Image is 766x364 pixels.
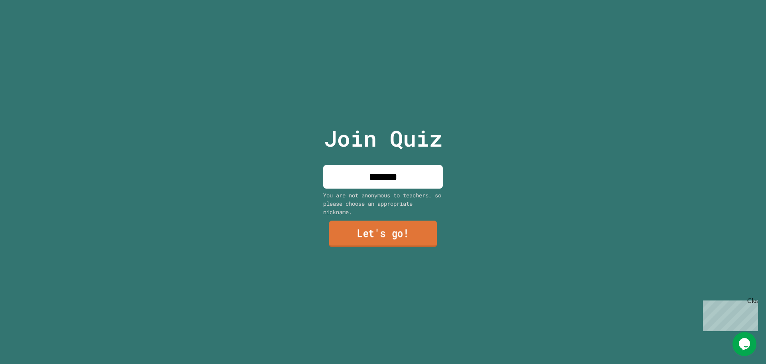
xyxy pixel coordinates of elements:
iframe: chat widget [700,297,758,331]
iframe: chat widget [732,332,758,356]
div: Chat with us now!Close [3,3,55,51]
p: Join Quiz [324,122,442,155]
div: You are not anonymous to teachers, so please choose an appropriate nickname. [323,191,443,216]
a: Let's go! [329,221,437,247]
